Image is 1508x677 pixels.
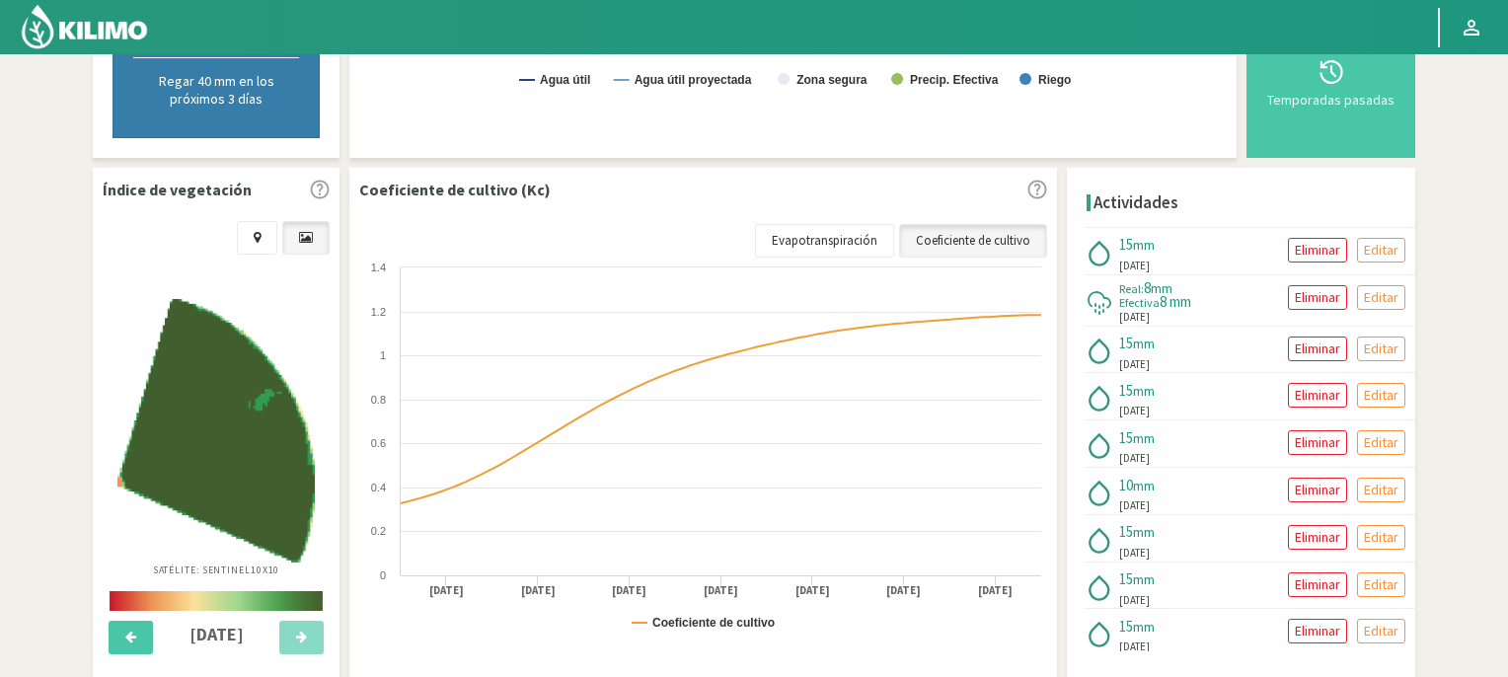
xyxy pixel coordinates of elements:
[1295,338,1340,360] p: Eliminar
[1262,93,1399,107] div: Temporadas pasadas
[1357,238,1405,263] button: Editar
[1119,617,1133,636] span: 15
[1133,382,1155,400] span: mm
[1119,281,1144,296] span: Real:
[371,262,386,273] text: 1.4
[1357,430,1405,455] button: Editar
[1133,335,1155,352] span: mm
[1357,337,1405,361] button: Editar
[1133,236,1155,254] span: mm
[110,591,323,611] img: scale
[1288,572,1347,597] button: Eliminar
[612,583,646,598] text: [DATE]
[1119,569,1133,588] span: 15
[1295,286,1340,309] p: Eliminar
[1288,619,1347,643] button: Eliminar
[133,72,299,108] p: Regar 40 mm en los próximos 3 días
[652,616,775,630] text: Coeficiente de cultivo
[635,73,752,87] text: Agua útil proyectada
[165,625,268,644] h4: [DATE]
[1364,384,1398,407] p: Editar
[153,563,280,577] p: Satélite: Sentinel
[380,569,386,581] text: 0
[1364,620,1398,642] p: Editar
[1119,428,1133,447] span: 15
[1364,526,1398,549] p: Editar
[1357,572,1405,597] button: Editar
[1119,639,1150,655] span: [DATE]
[1119,450,1150,467] span: [DATE]
[371,394,386,406] text: 0.8
[1288,337,1347,361] button: Eliminar
[359,178,551,201] p: Coeficiente de cultivo (Kc)
[1295,384,1340,407] p: Eliminar
[1288,285,1347,310] button: Eliminar
[1364,431,1398,454] p: Editar
[20,3,149,50] img: Kilimo
[1144,278,1151,297] span: 8
[429,583,464,598] text: [DATE]
[371,437,386,449] text: 0.6
[1119,592,1150,609] span: [DATE]
[1038,73,1071,87] text: Riego
[704,583,738,598] text: [DATE]
[1364,338,1398,360] p: Editar
[1364,239,1398,262] p: Editar
[371,525,386,537] text: 0.2
[1119,235,1133,254] span: 15
[371,306,386,318] text: 1.2
[251,564,280,576] span: 10X10
[1119,403,1150,419] span: [DATE]
[1295,479,1340,501] p: Eliminar
[1288,383,1347,408] button: Eliminar
[899,224,1047,258] a: Coeficiente de cultivo
[1364,286,1398,309] p: Editar
[1295,239,1340,262] p: Eliminar
[1288,430,1347,455] button: Eliminar
[103,178,252,201] p: Índice de vegetación
[1151,279,1172,297] span: mm
[1133,618,1155,636] span: mm
[1357,478,1405,502] button: Editar
[1295,431,1340,454] p: Eliminar
[521,583,556,598] text: [DATE]
[1357,619,1405,643] button: Editar
[380,349,386,361] text: 1
[1288,238,1347,263] button: Eliminar
[1364,479,1398,501] p: Editar
[978,583,1013,598] text: [DATE]
[1133,477,1155,494] span: mm
[1119,258,1150,274] span: [DATE]
[1295,573,1340,596] p: Eliminar
[755,224,894,258] a: Evapotranspiración
[1133,429,1155,447] span: mm
[1119,545,1150,562] span: [DATE]
[1133,570,1155,588] span: mm
[910,73,999,87] text: Precip. Efectiva
[1364,573,1398,596] p: Editar
[1119,356,1150,373] span: [DATE]
[1119,381,1133,400] span: 15
[1295,526,1340,549] p: Eliminar
[886,583,921,598] text: [DATE]
[1288,478,1347,502] button: Eliminar
[1357,285,1405,310] button: Editar
[1119,476,1133,494] span: 10
[1357,525,1405,550] button: Editar
[1119,309,1150,326] span: [DATE]
[1093,193,1178,212] h4: Actividades
[1160,292,1191,311] span: 8 mm
[1288,525,1347,550] button: Eliminar
[1133,523,1155,541] span: mm
[1295,620,1340,642] p: Eliminar
[1119,295,1160,310] span: Efectiva
[371,482,386,493] text: 0.4
[117,299,315,563] img: aba62edc-c499-4d1d-922a-7b2e0550213c_-_sentinel_-_2025-09-28.png
[1256,15,1405,148] button: Temporadas pasadas
[1119,522,1133,541] span: 15
[1357,383,1405,408] button: Editar
[1119,334,1133,352] span: 15
[1119,497,1150,514] span: [DATE]
[795,583,830,598] text: [DATE]
[796,73,867,87] text: Zona segura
